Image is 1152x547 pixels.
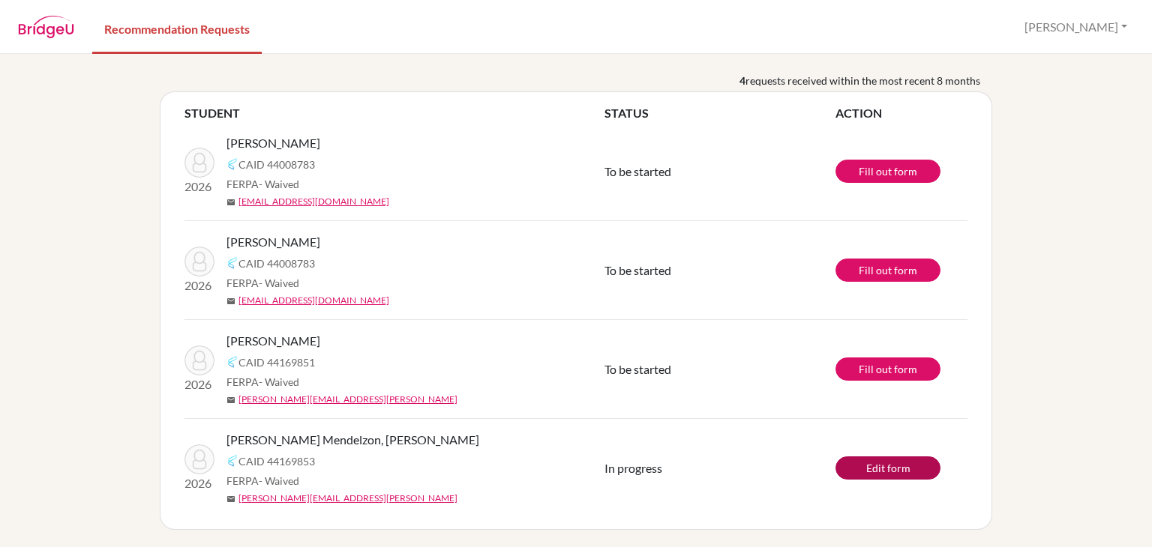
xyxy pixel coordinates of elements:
a: [PERSON_NAME][EMAIL_ADDRESS][PERSON_NAME] [238,492,457,505]
a: [EMAIL_ADDRESS][DOMAIN_NAME] [238,195,389,208]
span: FERPA [226,275,299,291]
span: To be started [604,362,671,376]
img: Modica Mendelzon, Luna [184,444,214,474]
span: requests received within the most recent 8 months [745,73,980,88]
span: [PERSON_NAME] Mendelzon, [PERSON_NAME] [226,431,479,449]
span: CAID 44169853 [238,453,315,469]
a: [EMAIL_ADDRESS][DOMAIN_NAME] [238,294,389,307]
img: Estigarribia, Elias [184,148,214,178]
span: [PERSON_NAME] [226,134,320,152]
p: 2026 [184,474,214,492]
span: FERPA [226,374,299,390]
span: FERPA [226,176,299,192]
span: - Waived [259,474,299,487]
a: Fill out form [835,160,940,183]
span: CAID 44008783 [238,157,315,172]
span: FERPA [226,473,299,489]
a: Fill out form [835,357,940,381]
span: To be started [604,164,671,178]
span: CAID 44008783 [238,256,315,271]
a: Recommendation Requests [92,2,262,54]
b: 4 [739,73,745,88]
span: CAID 44169851 [238,354,315,370]
a: Fill out form [835,259,940,282]
img: Common App logo [226,257,238,269]
span: mail [226,396,235,405]
img: Common App logo [226,455,238,467]
span: mail [226,495,235,504]
span: [PERSON_NAME] [226,233,320,251]
p: 2026 [184,276,214,294]
img: Estigarribia, Elias [184,247,214,276]
span: - Waived [259,375,299,388]
img: Common App logo [226,158,238,170]
span: To be started [604,263,671,277]
span: In progress [604,461,662,475]
th: ACTION [835,104,967,122]
p: 2026 [184,375,214,393]
th: STUDENT [184,104,604,122]
span: - Waived [259,178,299,190]
span: mail [226,297,235,306]
img: Branski, Nicole [184,345,214,375]
a: Edit form [835,456,940,480]
a: [PERSON_NAME][EMAIL_ADDRESS][PERSON_NAME] [238,393,457,406]
span: mail [226,198,235,207]
p: 2026 [184,178,214,196]
span: - Waived [259,276,299,289]
img: BridgeU logo [18,16,74,38]
button: [PERSON_NAME] [1018,13,1134,41]
th: STATUS [604,104,835,122]
img: Common App logo [226,356,238,368]
span: [PERSON_NAME] [226,332,320,350]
